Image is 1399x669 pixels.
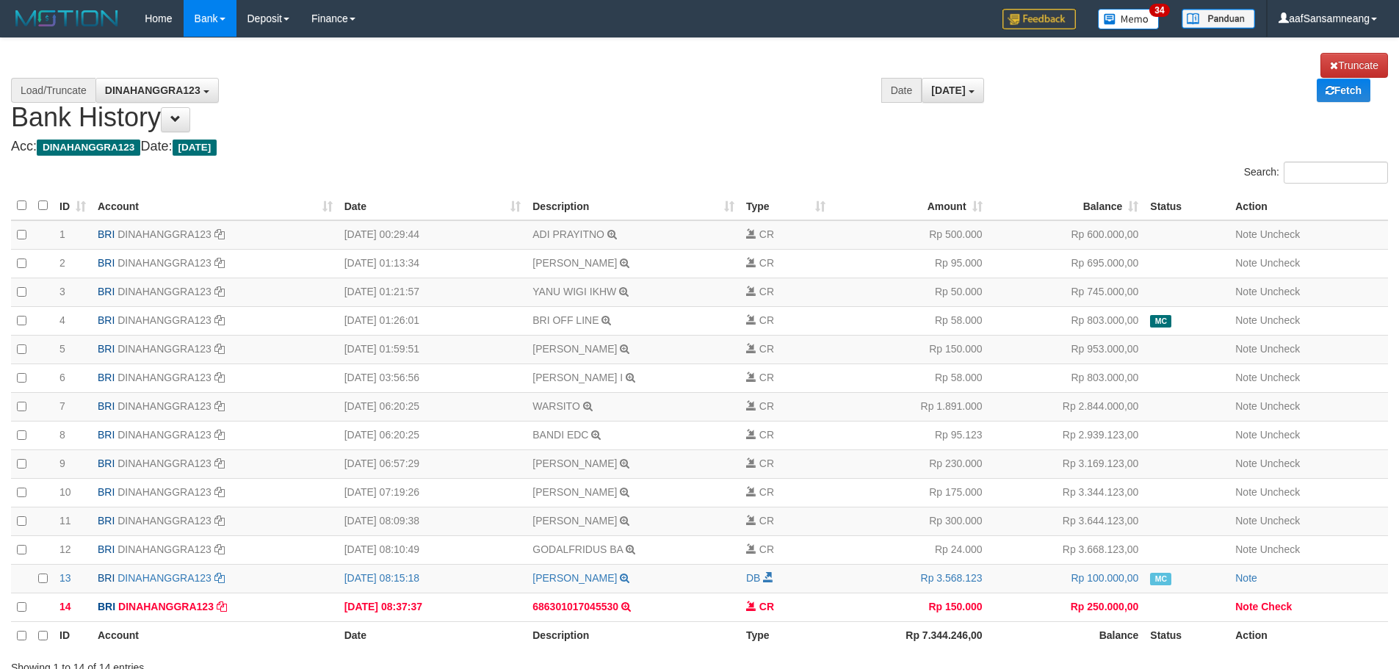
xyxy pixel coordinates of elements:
[922,78,983,103] button: [DATE]
[1235,286,1257,297] a: Note
[339,220,527,250] td: [DATE] 00:29:44
[988,564,1145,593] td: Rp 100.000,00
[118,515,212,527] a: DINAHANGGRA123
[1235,515,1257,527] a: Note
[339,478,527,507] td: [DATE] 07:19:26
[1320,53,1388,78] a: Truncate
[740,192,831,220] th: Type: activate to sort column ascending
[98,286,115,297] span: BRI
[98,343,115,355] span: BRI
[1260,515,1300,527] a: Uncheck
[532,314,599,326] a: BRI OFF LINE
[1260,400,1300,412] a: Uncheck
[988,306,1145,335] td: Rp 803.000,00
[1149,4,1169,17] span: 34
[339,335,527,364] td: [DATE] 01:59:51
[98,372,115,383] span: BRI
[98,257,115,269] span: BRI
[98,572,115,584] span: BRI
[988,335,1145,364] td: Rp 953.000,00
[527,192,740,220] th: Description: activate to sort column ascending
[98,458,115,469] span: BRI
[59,314,65,326] span: 4
[527,621,740,650] th: Description
[54,621,92,650] th: ID
[759,314,774,326] span: CR
[339,507,527,535] td: [DATE] 08:09:38
[118,400,212,412] a: DINAHANGGRA123
[759,515,774,527] span: CR
[988,220,1145,250] td: Rp 600.000,00
[1260,372,1300,383] a: Uncheck
[118,601,214,612] a: DINAHANGGRA123
[118,429,212,441] a: DINAHANGGRA123
[1260,429,1300,441] a: Uncheck
[1244,162,1388,184] label: Search:
[118,228,212,240] a: DINAHANGGRA123
[1317,79,1370,102] a: Fetch
[532,257,617,269] a: [PERSON_NAME]
[881,78,922,103] div: Date
[59,429,65,441] span: 8
[92,621,339,650] th: Account
[532,228,604,240] a: ADI PRAYITNO
[214,486,225,498] a: Copy DINAHANGGRA123 to clipboard
[1284,162,1388,184] input: Search:
[339,278,527,306] td: [DATE] 01:21:57
[1235,429,1257,441] a: Note
[759,543,774,555] span: CR
[1235,486,1257,498] a: Note
[214,372,225,383] a: Copy DINAHANGGRA123 to clipboard
[118,372,212,383] a: DINAHANGGRA123
[59,458,65,469] span: 9
[214,458,225,469] a: Copy DINAHANGGRA123 to clipboard
[759,486,774,498] span: CR
[339,192,527,220] th: Date: activate to sort column ascending
[988,278,1145,306] td: Rp 745.000,00
[532,343,617,355] a: [PERSON_NAME]
[831,306,988,335] td: Rp 58.000
[1260,458,1300,469] a: Uncheck
[118,543,212,555] a: DINAHANGGRA123
[214,343,225,355] a: Copy DINAHANGGRA123 to clipboard
[214,286,225,297] a: Copy DINAHANGGRA123 to clipboard
[988,392,1145,421] td: Rp 2.844.000,00
[98,314,115,326] span: BRI
[118,458,212,469] a: DINAHANGGRA123
[1260,343,1300,355] a: Uncheck
[98,543,115,555] span: BRI
[831,593,988,621] td: Rp 150.000
[988,535,1145,564] td: Rp 3.668.123,00
[1235,314,1257,326] a: Note
[1150,573,1171,585] span: Manually Checked by: aafdiann
[59,486,71,498] span: 10
[1229,621,1388,650] th: Action
[59,400,65,412] span: 7
[59,601,71,612] span: 14
[831,335,988,364] td: Rp 150.000
[831,421,988,449] td: Rp 95.123
[339,564,527,593] td: [DATE] 08:15:18
[831,392,988,421] td: Rp 1.891.000
[339,449,527,478] td: [DATE] 06:57:29
[532,572,617,584] a: [PERSON_NAME]
[1260,257,1300,269] a: Uncheck
[1260,486,1300,498] a: Uncheck
[1235,228,1257,240] a: Note
[532,400,580,412] a: WARSITO
[759,400,774,412] span: CR
[339,306,527,335] td: [DATE] 01:26:01
[1235,372,1257,383] a: Note
[59,515,71,527] span: 11
[98,601,115,612] span: BRI
[1235,343,1257,355] a: Note
[339,421,527,449] td: [DATE] 06:20:25
[214,572,225,584] a: Copy DINAHANGGRA123 to clipboard
[339,392,527,421] td: [DATE] 06:20:25
[831,535,988,564] td: Rp 24.000
[931,84,965,96] span: [DATE]
[11,140,1388,154] h4: Acc: Date:
[988,192,1145,220] th: Balance: activate to sort column ascending
[759,343,774,355] span: CR
[1235,458,1257,469] a: Note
